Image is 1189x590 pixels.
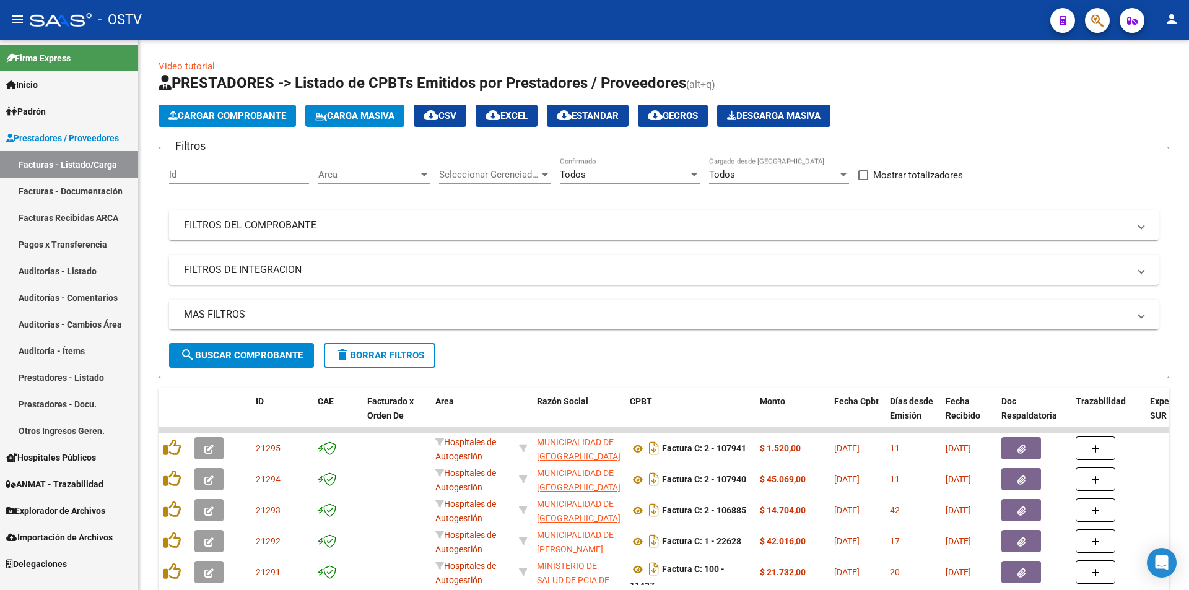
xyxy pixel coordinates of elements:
[834,474,860,484] span: [DATE]
[760,396,785,406] span: Monto
[946,396,980,420] span: Fecha Recibido
[890,567,900,577] span: 20
[890,443,900,453] span: 11
[717,105,830,127] app-download-masive: Descarga masiva de comprobantes (adjuntos)
[662,444,746,454] strong: Factura C: 2 - 107941
[159,105,296,127] button: Cargar Comprobante
[486,108,500,123] mat-icon: cloud_download
[335,347,350,362] mat-icon: delete
[6,51,71,65] span: Firma Express
[362,388,430,443] datatable-header-cell: Facturado x Orden De
[755,388,829,443] datatable-header-cell: Monto
[727,110,821,121] span: Descarga Masiva
[532,388,625,443] datatable-header-cell: Razón Social
[662,506,746,516] strong: Factura C: 2 - 106885
[476,105,538,127] button: EXCEL
[424,108,438,123] mat-icon: cloud_download
[6,131,119,145] span: Prestadores / Proveedores
[184,263,1129,277] mat-panel-title: FILTROS DE INTEGRACION
[547,105,629,127] button: Estandar
[256,536,281,546] span: 21292
[169,300,1159,329] mat-expansion-panel-header: MAS FILTROS
[184,308,1129,321] mat-panel-title: MAS FILTROS
[435,396,454,406] span: Area
[98,6,142,33] span: - OSTV
[169,343,314,368] button: Buscar Comprobante
[184,219,1129,232] mat-panel-title: FILTROS DEL COMPROBANTE
[760,474,806,484] strong: $ 45.069,00
[890,474,900,484] span: 11
[662,475,746,485] strong: Factura C: 2 - 107940
[686,79,715,90] span: (alt+q)
[180,347,195,362] mat-icon: search
[890,396,933,420] span: Días desde Emisión
[646,438,662,458] i: Descargar documento
[557,108,572,123] mat-icon: cloud_download
[537,468,621,506] span: MUNICIPALIDAD DE [GEOGRAPHIC_DATA][PERSON_NAME]
[873,168,963,183] span: Mostrar totalizadores
[439,169,539,180] span: Seleccionar Gerenciador
[6,477,103,491] span: ANMAT - Trazabilidad
[646,469,662,489] i: Descargar documento
[537,497,620,523] div: 30999262542
[435,437,496,461] span: Hospitales de Autogestión
[646,531,662,551] i: Descargar documento
[646,559,662,579] i: Descargar documento
[946,443,971,453] span: [DATE]
[256,505,281,515] span: 21293
[834,536,860,546] span: [DATE]
[537,466,620,492] div: 30999262542
[159,74,686,92] span: PRESTADORES -> Listado de CPBTs Emitidos por Prestadores / Proveedores
[537,528,620,554] div: 30681618089
[324,343,435,368] button: Borrar Filtros
[537,437,621,475] span: MUNICIPALIDAD DE [GEOGRAPHIC_DATA][PERSON_NAME]
[435,530,496,554] span: Hospitales de Autogestión
[760,443,801,453] strong: $ 1.520,00
[305,105,404,127] button: Carga Masiva
[367,396,414,420] span: Facturado x Orden De
[430,388,514,443] datatable-header-cell: Area
[1001,396,1057,420] span: Doc Respaldatoria
[630,396,652,406] span: CPBT
[648,110,698,121] span: Gecros
[646,500,662,520] i: Descargar documento
[169,255,1159,285] mat-expansion-panel-header: FILTROS DE INTEGRACION
[318,169,419,180] span: Area
[1076,396,1126,406] span: Trazabilidad
[256,443,281,453] span: 21295
[537,530,614,554] span: MUNICIPALIDAD DE [PERSON_NAME]
[890,505,900,515] span: 42
[834,443,860,453] span: [DATE]
[435,561,496,585] span: Hospitales de Autogestión
[890,536,900,546] span: 17
[1071,388,1145,443] datatable-header-cell: Trazabilidad
[709,169,735,180] span: Todos
[537,559,620,585] div: 30626983398
[996,388,1071,443] datatable-header-cell: Doc Respaldatoria
[829,388,885,443] datatable-header-cell: Fecha Cpbt
[10,12,25,27] mat-icon: menu
[662,537,741,547] strong: Factura C: 1 - 22628
[6,451,96,464] span: Hospitales Públicos
[256,396,264,406] span: ID
[946,536,971,546] span: [DATE]
[834,505,860,515] span: [DATE]
[256,474,281,484] span: 21294
[318,396,334,406] span: CAE
[6,105,46,118] span: Padrón
[435,468,496,492] span: Hospitales de Autogestión
[537,396,588,406] span: Razón Social
[256,567,281,577] span: 21291
[760,505,806,515] strong: $ 14.704,00
[168,110,286,121] span: Cargar Comprobante
[834,567,860,577] span: [DATE]
[946,567,971,577] span: [DATE]
[169,137,212,155] h3: Filtros
[537,499,621,537] span: MUNICIPALIDAD DE [GEOGRAPHIC_DATA][PERSON_NAME]
[424,110,456,121] span: CSV
[885,388,941,443] datatable-header-cell: Días desde Emisión
[435,499,496,523] span: Hospitales de Autogestión
[180,350,303,361] span: Buscar Comprobante
[717,105,830,127] button: Descarga Masiva
[760,536,806,546] strong: $ 42.016,00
